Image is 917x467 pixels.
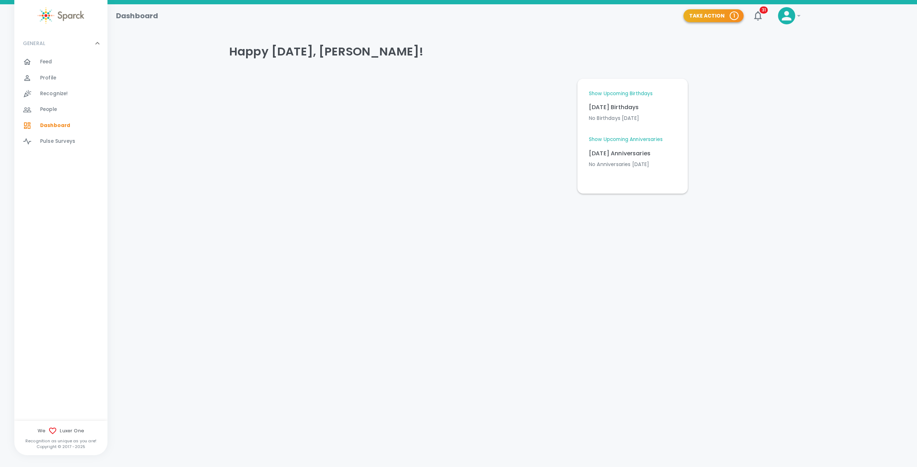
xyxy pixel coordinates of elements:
span: 31 [760,6,768,14]
a: People [14,102,107,117]
p: GENERAL [23,40,45,47]
p: Copyright © 2017 - 2025 [14,444,107,449]
span: People [40,106,57,113]
p: No Birthdays [DATE] [589,115,676,122]
span: Feed [40,58,52,65]
a: Sparck logo [14,7,107,24]
div: GENERAL [14,54,107,152]
p: [DATE] Anniversaries [589,149,676,158]
button: Take Action 1 [683,9,744,23]
span: Profile [40,74,56,82]
h1: Dashboard [116,10,158,21]
p: No Anniversaries [DATE] [589,161,676,168]
span: Dashboard [40,122,70,129]
span: Recognize! [40,90,68,97]
a: Pulse Surveys [14,133,107,149]
a: Show Upcoming Anniversaries [589,136,663,143]
a: Recognize! [14,86,107,102]
div: GENERAL [14,33,107,54]
a: Profile [14,70,107,86]
img: Sparck logo [38,7,84,24]
p: Recognition as unique as you are! [14,438,107,444]
span: Pulse Surveys [40,138,75,145]
span: We Luxer One [14,427,107,435]
button: 31 [749,7,767,24]
a: Dashboard [14,118,107,133]
a: Show Upcoming Birthdays [589,90,653,97]
a: Feed [14,54,107,70]
p: 1 [733,12,735,19]
h4: Happy [DATE], [PERSON_NAME]! [229,44,688,59]
p: [DATE] Birthdays [589,103,676,112]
